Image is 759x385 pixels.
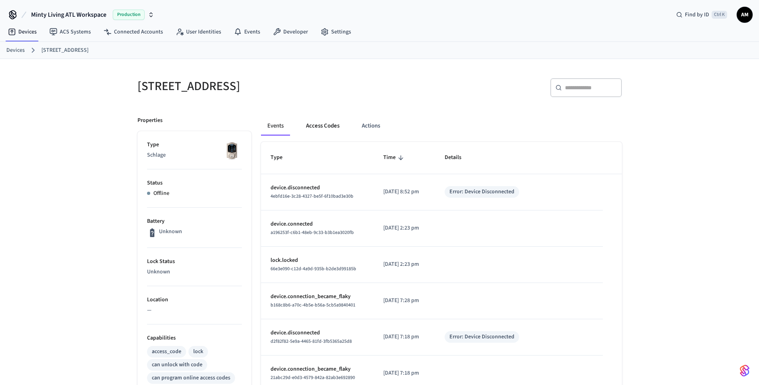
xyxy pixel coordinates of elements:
p: Properties [137,116,163,125]
p: device.connection_became_flaky [271,365,364,373]
a: [STREET_ADDRESS] [41,46,88,55]
a: Devices [6,46,25,55]
div: can unlock with code [152,361,202,369]
p: [DATE] 8:52 pm [383,188,426,196]
span: b168c8b6-a70c-4b5e-b56a-5cb5a9840401 [271,302,355,308]
p: Unknown [159,228,182,236]
span: Type [271,151,293,164]
h5: [STREET_ADDRESS] [137,78,375,94]
p: Offline [153,189,169,198]
p: lock.locked [271,256,364,265]
span: d2f82f82-5e9a-4465-81fd-3fb5365a25d8 [271,338,352,345]
span: 4ebfd16e-3c28-4327-be5f-6f10bad3e30b [271,193,353,200]
div: ant example [261,116,622,136]
div: Error: Device Disconnected [449,333,514,341]
p: [DATE] 2:23 pm [383,224,426,232]
p: Unknown [147,268,242,276]
p: [DATE] 2:23 pm [383,260,426,269]
a: Developer [267,25,314,39]
span: Details [445,151,472,164]
p: Status [147,179,242,187]
button: AM [737,7,753,23]
p: [DATE] 7:28 pm [383,297,426,305]
p: device.connection_became_flaky [271,293,364,301]
button: Actions [355,116,386,136]
span: a196253f-c6b1-48eb-9c33-b3b1ea3020fb [271,229,354,236]
span: Production [113,10,145,20]
p: Capabilities [147,334,242,342]
p: Lock Status [147,257,242,266]
p: Type [147,141,242,149]
p: device.connected [271,220,364,228]
span: Find by ID [685,11,709,19]
a: Settings [314,25,357,39]
img: Schlage Sense Smart Deadbolt with Camelot Trim, Front [222,141,242,161]
a: Connected Accounts [97,25,169,39]
p: device.disconnected [271,184,364,192]
p: Location [147,296,242,304]
div: Find by IDCtrl K [670,8,734,22]
button: Access Codes [300,116,346,136]
p: — [147,306,242,314]
a: User Identities [169,25,228,39]
a: ACS Systems [43,25,97,39]
div: lock [193,348,203,356]
span: 66e3e090-c12d-4a9d-935b-b2de3d99185b [271,265,356,272]
a: Devices [2,25,43,39]
img: SeamLogoGradient.69752ec5.svg [740,364,749,377]
span: Minty Living ATL Workspace [31,10,106,20]
span: AM [737,8,752,22]
a: Events [228,25,267,39]
p: [DATE] 7:18 pm [383,333,426,341]
div: can program online access codes [152,374,230,382]
span: Time [383,151,406,164]
div: access_code [152,348,181,356]
p: [DATE] 7:18 pm [383,369,426,377]
button: Events [261,116,290,136]
p: device.disconnected [271,329,364,337]
span: Ctrl K [712,11,727,19]
p: Battery [147,217,242,226]
span: 21abc29d-e0d3-4579-842a-82ab3e692890 [271,374,355,381]
div: Error: Device Disconnected [449,188,514,196]
p: Schlage [147,151,242,159]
